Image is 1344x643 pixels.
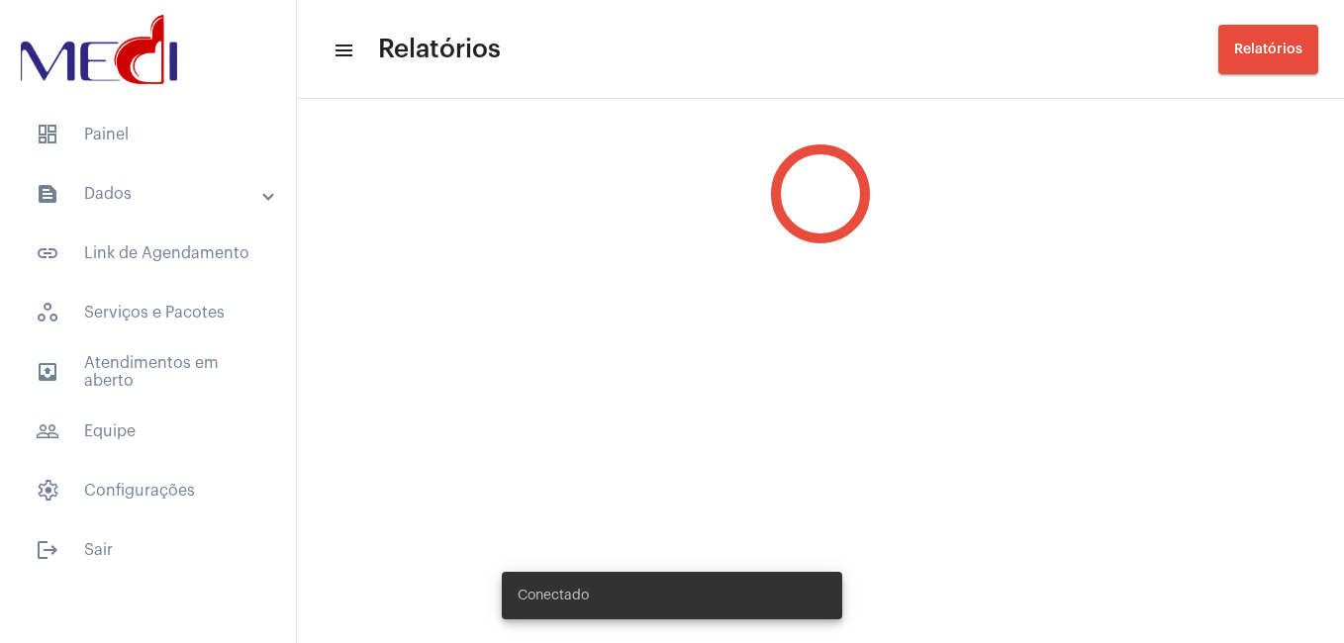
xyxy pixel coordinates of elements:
[12,170,296,218] mat-expansion-panel-header: sidenav iconDados
[36,241,59,265] mat-icon: sidenav icon
[36,360,59,384] mat-icon: sidenav icon
[16,10,182,89] img: d3a1b5fa-500b-b90f-5a1c-719c20e9830b.png
[36,538,59,562] mat-icon: sidenav icon
[36,123,59,146] span: sidenav icon
[378,34,501,65] span: Relatórios
[1218,25,1318,74] button: Relatórios
[20,230,276,277] span: Link de Agendamento
[20,526,276,574] span: Sair
[20,467,276,514] span: Configurações
[36,301,59,324] span: sidenav icon
[518,586,589,605] span: Conectado
[333,39,352,62] mat-icon: sidenav icon
[20,289,276,336] span: Serviços e Pacotes
[20,408,276,455] span: Equipe
[36,479,59,503] span: sidenav icon
[36,419,59,443] mat-icon: sidenav icon
[20,348,276,396] span: Atendimentos em aberto
[20,111,276,158] span: Painel
[36,182,264,206] mat-panel-title: Dados
[1234,43,1302,56] span: Relatórios
[36,182,59,206] mat-icon: sidenav icon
